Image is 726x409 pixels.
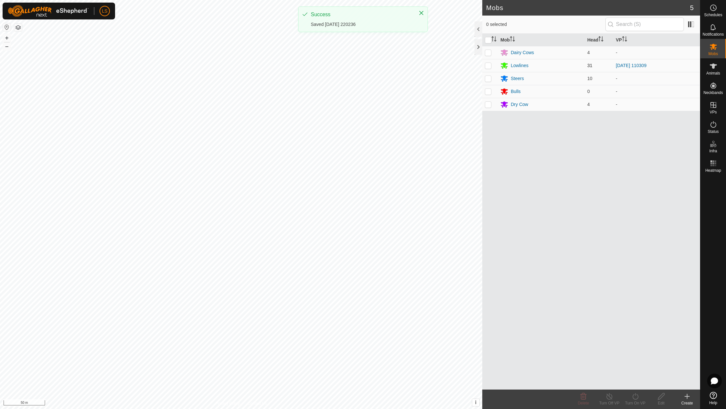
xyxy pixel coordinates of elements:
[498,34,585,46] th: Mob
[700,389,726,407] a: Help
[587,89,590,94] span: 0
[596,400,622,406] div: Turn Off VP
[511,62,528,69] div: Lowlines
[475,400,476,405] span: i
[709,110,717,114] span: VPs
[587,76,592,81] span: 10
[703,91,723,95] span: Neckbands
[613,98,700,111] td: -
[587,50,590,55] span: 4
[613,46,700,59] td: -
[622,400,648,406] div: Turn On VP
[648,400,674,406] div: Edit
[706,71,720,75] span: Animals
[510,37,515,42] p-sorticon: Activate to sort
[622,37,627,42] p-sorticon: Activate to sort
[674,400,700,406] div: Create
[709,401,717,405] span: Help
[311,11,412,18] div: Success
[102,8,107,15] span: LS
[3,34,11,42] button: +
[709,149,717,153] span: Infra
[708,52,718,56] span: Mobs
[511,101,528,108] div: Dry Cow
[616,63,647,68] a: [DATE] 110309
[587,102,590,107] span: 4
[703,32,724,36] span: Notifications
[486,4,690,12] h2: Mobs
[511,49,534,56] div: Dairy Cows
[704,13,722,17] span: Schedules
[705,169,721,172] span: Heatmap
[613,72,700,85] td: -
[486,21,605,28] span: 0 selected
[491,37,497,42] p-sorticon: Activate to sort
[3,42,11,50] button: –
[14,24,22,31] button: Map Layers
[472,399,479,406] button: i
[708,130,719,134] span: Status
[3,23,11,31] button: Reset Map
[511,88,521,95] div: Bulls
[248,401,267,406] a: Contact Us
[605,18,684,31] input: Search (S)
[613,34,700,46] th: VP
[311,21,412,28] div: Saved [DATE] 220236
[511,75,524,82] div: Steers
[585,34,613,46] th: Head
[690,3,694,13] span: 5
[417,8,426,18] button: Close
[587,63,592,68] span: 31
[578,401,589,405] span: Delete
[598,37,603,42] p-sorticon: Activate to sort
[613,85,700,98] td: -
[8,5,89,17] img: Gallagher Logo
[216,401,240,406] a: Privacy Policy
